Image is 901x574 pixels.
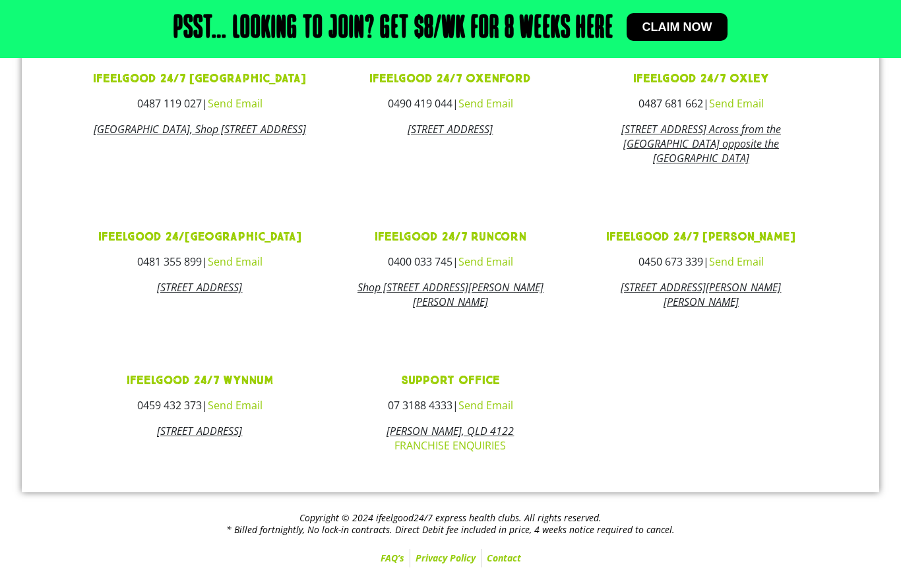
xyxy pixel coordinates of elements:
[208,398,263,413] a: Send Email
[84,256,315,267] h3: |
[606,229,795,244] a: ifeelgood 24/7 [PERSON_NAME]
[458,254,513,269] a: Send Email
[387,424,514,438] i: [PERSON_NAME], QLD 4122
[375,549,410,567] a: FAQ’s
[357,280,544,309] a: Shop [STREET_ADDRESS][PERSON_NAME][PERSON_NAME]
[93,71,306,86] a: ifeelgood 24/7 [GEOGRAPHIC_DATA]
[335,256,566,267] h3: |
[586,98,817,109] h3: |
[709,96,764,111] a: Send Email
[208,96,263,111] a: Send Email
[621,280,781,309] a: [STREET_ADDRESS][PERSON_NAME][PERSON_NAME]
[408,122,493,136] a: [STREET_ADDRESS]
[94,122,306,136] a: [GEOGRAPHIC_DATA], Shop [STREET_ADDRESS]
[388,96,452,111] a: 0490 419 044
[375,229,526,244] a: ifeelgood 24/7 Runcorn
[157,280,242,295] a: [STREET_ADDRESS]
[410,549,481,567] a: Privacy Policy
[388,254,452,269] a: 0400 033 745
[28,549,873,567] nav: Menu
[394,438,506,453] a: FRANCHISE ENQUIRIES
[208,254,263,269] a: Send Email
[335,375,566,387] h3: Support Office
[388,398,452,413] a: 07 3188 4333
[137,96,202,111] a: 0487 119 027
[84,98,315,109] h3: |
[28,512,873,536] h2: Copyright © 2024 ifeelgood24/7 express health clubs. All rights reserved. * Billed fortnightly, N...
[335,400,566,411] h3: |
[638,96,703,111] a: 0487 681 662
[98,229,301,244] a: ifeelgood 24/[GEOGRAPHIC_DATA]
[638,254,703,269] a: 0450 673 339
[369,71,531,86] a: ifeelgood 24/7 Oxenford
[157,424,242,438] a: [STREET_ADDRESS]
[458,96,513,111] a: Send Email
[642,21,712,33] span: Claim now
[127,373,273,388] a: ifeelgood 24/7 Wynnum
[621,122,781,165] a: [STREET_ADDRESS] Across from the [GEOGRAPHIC_DATA] opposite the [GEOGRAPHIC_DATA]
[173,13,613,45] h2: Psst… Looking to join? Get $8/wk for 8 weeks here
[137,398,202,413] a: 0459 432 373
[84,400,315,411] h3: |
[482,549,526,567] a: Contact
[137,254,202,269] a: 0481 355 899
[335,98,566,109] h3: |
[586,256,817,267] h3: |
[458,398,513,413] a: Send Email
[709,254,764,269] a: Send Email
[633,71,768,86] a: ifeelgood 24/7 Oxley
[627,13,728,41] a: Claim now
